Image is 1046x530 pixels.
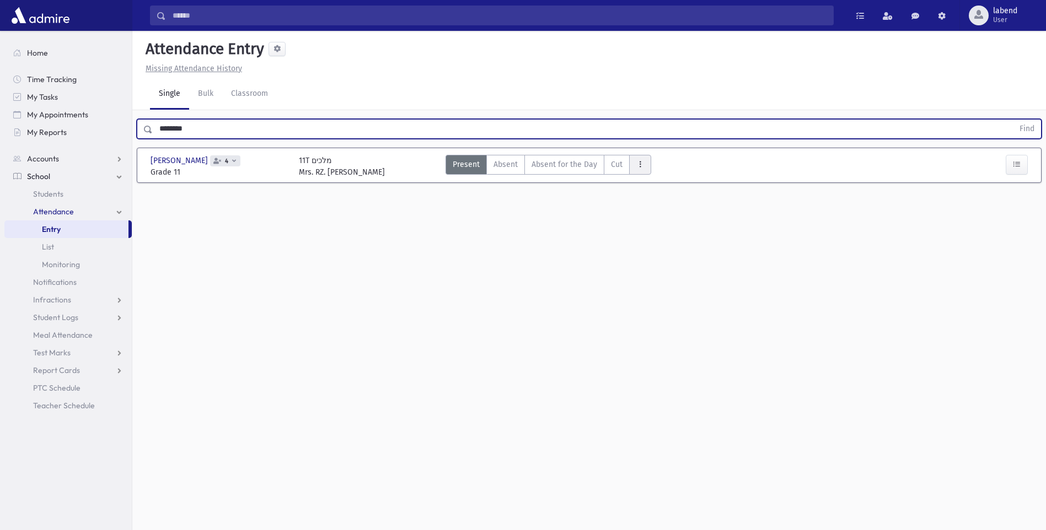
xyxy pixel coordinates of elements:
[611,159,623,170] span: Cut
[151,166,288,178] span: Grade 11
[4,238,132,256] a: List
[9,4,72,26] img: AdmirePro
[27,92,58,102] span: My Tasks
[4,185,132,203] a: Students
[33,189,63,199] span: Students
[33,348,71,358] span: Test Marks
[33,401,95,410] span: Teacher Schedule
[4,150,132,167] a: Accounts
[446,155,651,178] div: AttTypes
[4,309,132,326] a: Student Logs
[33,330,93,340] span: Meal Attendance
[4,397,132,414] a: Teacher Schedule
[4,71,132,88] a: Time Tracking
[33,207,74,217] span: Attendance
[1013,120,1041,138] button: Find
[4,44,132,62] a: Home
[33,277,77,287] span: Notifications
[151,155,210,166] span: [PERSON_NAME]
[4,379,132,397] a: PTC Schedule
[4,220,128,238] a: Entry
[993,7,1017,15] span: labend
[141,40,264,58] h5: Attendance Entry
[223,158,230,165] span: 4
[4,291,132,309] a: Infractions
[494,159,518,170] span: Absent
[166,6,833,25] input: Search
[453,159,480,170] span: Present
[532,159,597,170] span: Absent for the Day
[4,273,132,291] a: Notifications
[33,365,80,375] span: Report Cards
[4,344,132,361] a: Test Marks
[27,110,88,120] span: My Appointments
[141,64,242,73] a: Missing Attendance History
[33,383,81,393] span: PTC Schedule
[4,88,132,106] a: My Tasks
[4,361,132,379] a: Report Cards
[42,224,61,234] span: Entry
[189,79,222,110] a: Bulk
[993,15,1017,24] span: User
[42,242,54,252] span: List
[42,259,80,269] span: Monitoring
[27,171,50,181] span: School
[299,155,385,178] div: 11T מלכים Mrs. RZ. [PERSON_NAME]
[27,48,48,58] span: Home
[4,203,132,220] a: Attendance
[4,256,132,273] a: Monitoring
[27,74,77,84] span: Time Tracking
[33,312,78,322] span: Student Logs
[33,295,71,305] span: Infractions
[4,167,132,185] a: School
[4,326,132,344] a: Meal Attendance
[4,106,132,123] a: My Appointments
[4,123,132,141] a: My Reports
[27,127,67,137] span: My Reports
[27,154,59,164] span: Accounts
[150,79,189,110] a: Single
[222,79,277,110] a: Classroom
[146,64,242,73] u: Missing Attendance History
